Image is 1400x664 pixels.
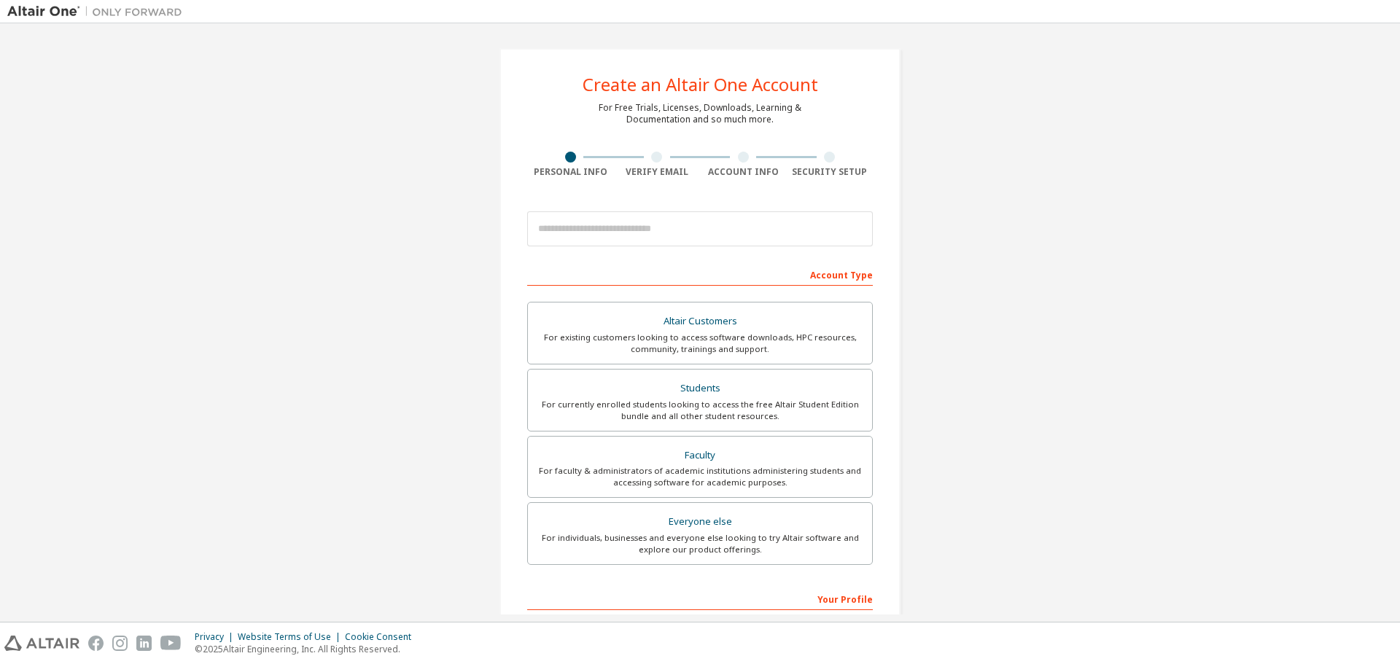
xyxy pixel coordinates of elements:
p: © 2025 Altair Engineering, Inc. All Rights Reserved. [195,643,420,655]
div: Cookie Consent [345,631,420,643]
div: Everyone else [537,512,863,532]
div: Create an Altair One Account [583,76,818,93]
div: Privacy [195,631,238,643]
img: facebook.svg [88,636,104,651]
div: Account Info [700,166,787,178]
div: Altair Customers [537,311,863,332]
img: altair_logo.svg [4,636,79,651]
img: linkedin.svg [136,636,152,651]
img: instagram.svg [112,636,128,651]
div: Website Terms of Use [238,631,345,643]
div: Personal Info [527,166,614,178]
div: Verify Email [614,166,701,178]
img: Altair One [7,4,190,19]
div: For existing customers looking to access software downloads, HPC resources, community, trainings ... [537,332,863,355]
div: Faculty [537,445,863,466]
div: For currently enrolled students looking to access the free Altair Student Edition bundle and all ... [537,399,863,422]
div: Account Type [527,262,873,286]
div: Your Profile [527,587,873,610]
img: youtube.svg [160,636,182,651]
div: For faculty & administrators of academic institutions administering students and accessing softwa... [537,465,863,488]
div: Students [537,378,863,399]
div: Security Setup [787,166,874,178]
div: For Free Trials, Licenses, Downloads, Learning & Documentation and so much more. [599,102,801,125]
div: For individuals, businesses and everyone else looking to try Altair software and explore our prod... [537,532,863,555]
